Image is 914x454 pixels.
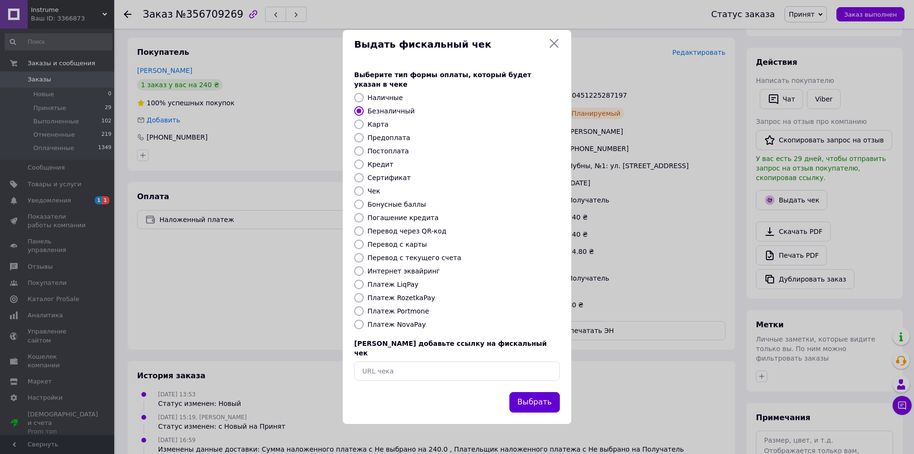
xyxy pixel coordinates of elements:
label: Перевод с карты [368,241,427,248]
span: Выдать фискальный чек [354,38,545,51]
input: URL чека [354,362,560,381]
label: Перевод через QR-код [368,227,447,235]
label: Предоплата [368,134,410,141]
label: Интернет эквайринг [368,267,440,275]
label: Платеж Portmone [368,307,429,315]
label: Погашение кредита [368,214,438,222]
label: Платеж NovaPay [368,321,426,328]
button: Выбрать [509,392,560,413]
label: Безналичный [368,107,415,115]
label: Наличные [368,94,403,101]
span: Выберите тип формы оплаты, который будет указан в чеке [354,71,531,88]
label: Перевод с текущего счета [368,254,461,262]
label: Чек [368,187,380,195]
label: Сертификат [368,174,411,182]
span: [PERSON_NAME] добавьте ссылку на фискальный чек [354,340,547,357]
label: Карта [368,121,388,128]
label: Постоплата [368,147,409,155]
label: Бонусные баллы [368,201,426,208]
label: Платеж RozetkaPay [368,294,435,302]
label: Кредит [368,161,393,168]
label: Платеж LiqPay [368,281,418,288]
